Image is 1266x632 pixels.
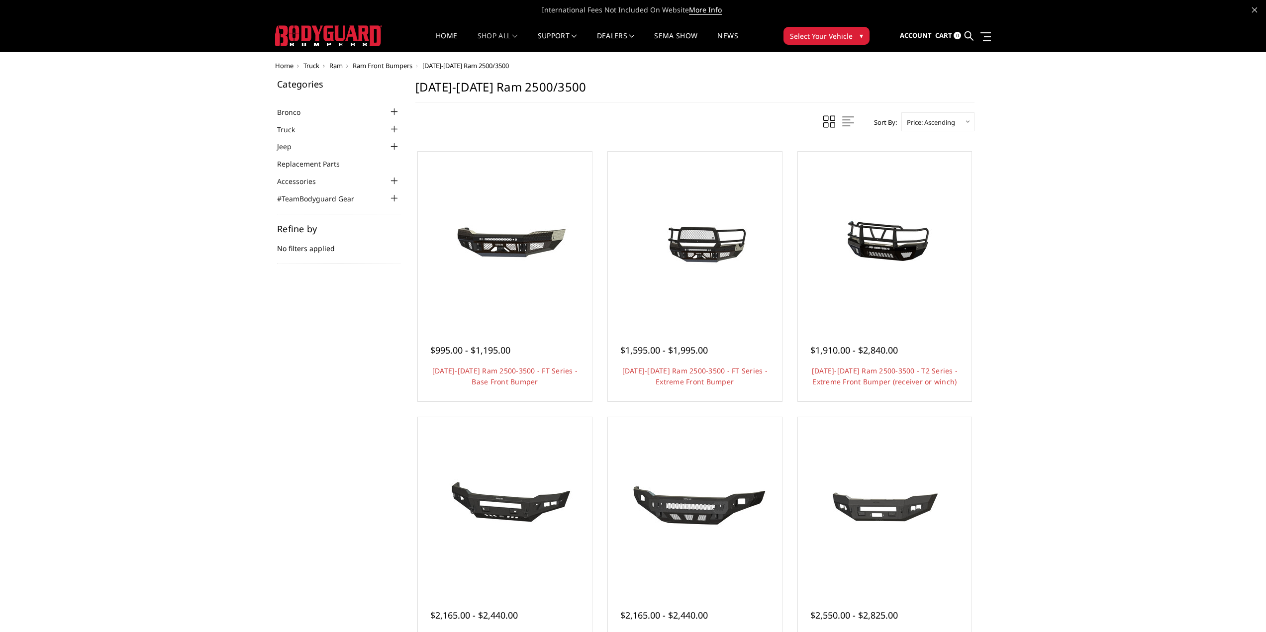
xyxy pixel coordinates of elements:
span: Cart [935,31,952,40]
span: $2,165.00 - $2,440.00 [430,609,518,621]
a: 2019-2025 Ram 2500-3500 - Freedom Series - Base Front Bumper (non-winch) 2019-2025 Ram 2500-3500 ... [610,420,779,589]
a: Home [275,61,293,70]
span: [DATE]-[DATE] Ram 2500/3500 [422,61,509,70]
h1: [DATE]-[DATE] Ram 2500/3500 [415,80,974,102]
button: Select Your Vehicle [783,27,870,45]
a: Ram [329,61,343,70]
a: Home [436,32,457,52]
img: 2019-2025 Ram 2500-3500 - FT Series - Base Front Bumper [425,201,584,276]
a: 2019-2024 Ram 2500-3500 - A2L Series - Base Front Bumper (Non-Winch) [420,420,589,589]
a: 2019-2025 Ram 2500-3500 - FT Series - Extreme Front Bumper 2019-2025 Ram 2500-3500 - FT Series - ... [610,154,779,323]
img: BODYGUARD BUMPERS [275,25,382,46]
a: shop all [478,32,518,52]
img: 2019-2025 Ram 2500-3500 - T2 Series - Extreme Front Bumper (receiver or winch) [805,201,964,276]
a: 2019-2025 Ram 2500-3500 - T2 Series - Extreme Front Bumper (receiver or winch) 2019-2025 Ram 2500... [800,154,970,323]
a: Bronco [277,107,313,117]
div: No filters applied [277,224,400,264]
h5: Refine by [277,224,400,233]
a: Replacement Parts [277,159,352,169]
a: 2019-2025 Ram 2500-3500 - FT Series - Base Front Bumper [420,154,589,323]
span: 0 [954,32,961,39]
a: News [717,32,738,52]
a: More Info [689,5,722,15]
a: Ram Front Bumpers [353,61,412,70]
span: Account [900,31,932,40]
img: 2019-2025 Ram 2500-3500 - Freedom Series - Base Front Bumper (non-winch) [615,467,775,542]
label: Sort By: [869,115,897,130]
span: ▾ [860,30,863,41]
a: Truck [277,124,307,135]
a: Account [900,22,932,49]
a: [DATE]-[DATE] Ram 2500-3500 - FT Series - Base Front Bumper [432,366,578,386]
a: SEMA Show [654,32,697,52]
a: Jeep [277,141,304,152]
h5: Categories [277,80,400,89]
a: Accessories [277,176,328,186]
img: 2019-2025 Ram 2500-3500 - A2 Series- Base Front Bumper (winch mount) [805,468,964,540]
span: Select Your Vehicle [790,31,853,41]
a: Dealers [597,32,635,52]
a: Support [538,32,577,52]
span: $1,910.00 - $2,840.00 [810,344,898,356]
a: [DATE]-[DATE] Ram 2500-3500 - T2 Series - Extreme Front Bumper (receiver or winch) [812,366,958,386]
img: 2019-2024 Ram 2500-3500 - A2L Series - Base Front Bumper (Non-Winch) [425,467,584,542]
span: $2,550.00 - $2,825.00 [810,609,898,621]
span: $1,595.00 - $1,995.00 [620,344,708,356]
a: 2019-2025 Ram 2500-3500 - A2 Series- Base Front Bumper (winch mount) [800,420,970,589]
a: Truck [303,61,319,70]
a: #TeamBodyguard Gear [277,193,367,204]
span: $2,165.00 - $2,440.00 [620,609,708,621]
span: $995.00 - $1,195.00 [430,344,510,356]
a: [DATE]-[DATE] Ram 2500-3500 - FT Series - Extreme Front Bumper [622,366,768,386]
a: Cart 0 [935,22,961,49]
